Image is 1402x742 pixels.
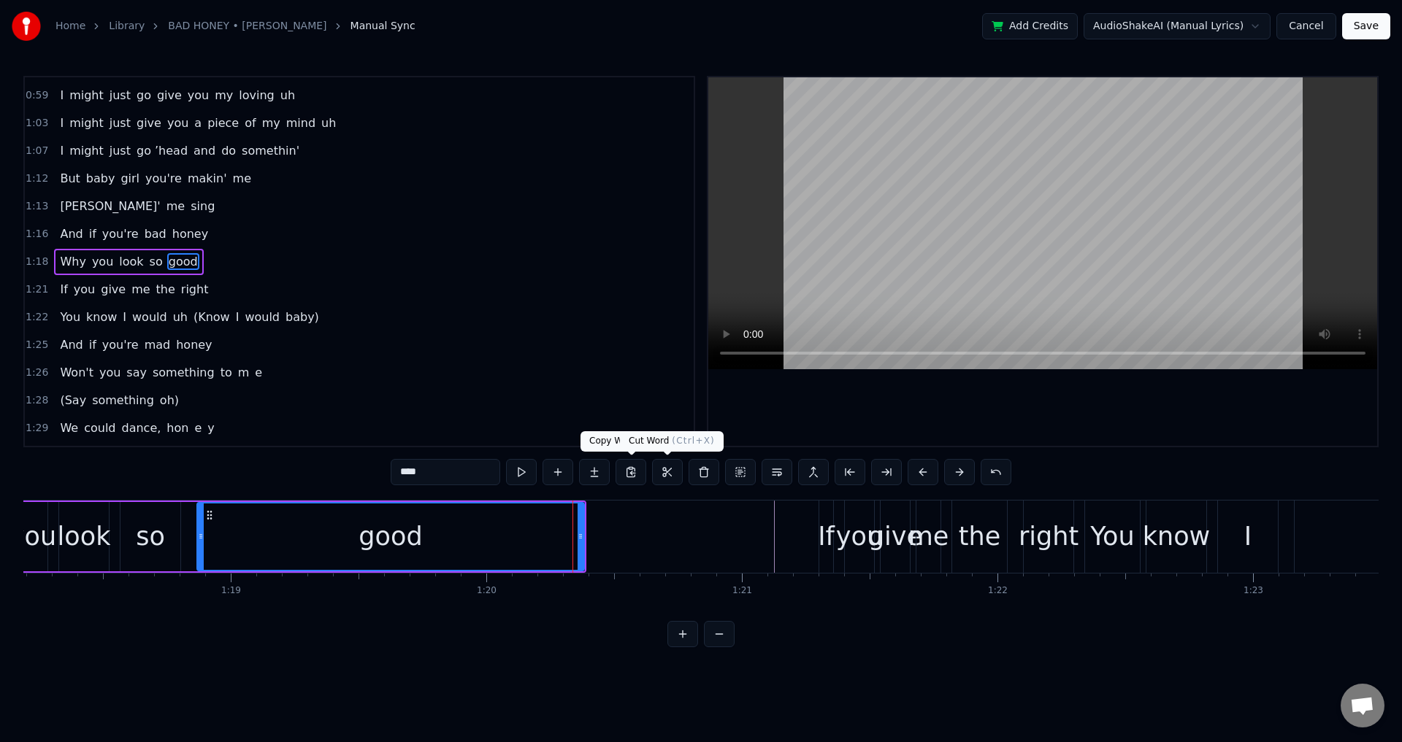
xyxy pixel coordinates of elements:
[125,364,148,381] span: say
[1342,13,1390,39] button: Save
[193,115,203,131] span: a
[58,309,82,325] span: You
[108,115,132,131] span: just
[85,170,117,187] span: baby
[982,13,1078,39] button: Add Credits
[253,364,264,381] span: е
[58,336,84,353] span: And
[908,517,949,556] div: me
[220,142,237,159] span: do
[350,19,415,34] span: Manual Sync
[26,199,48,214] span: 1:13
[118,253,145,270] span: look
[58,170,81,187] span: But
[91,392,156,409] span: something
[243,309,281,325] span: would
[12,12,41,41] img: youka
[172,309,189,325] span: uh
[171,225,210,242] span: honey
[58,392,88,409] span: (Say
[26,116,48,131] span: 1:03
[477,585,497,597] div: 1:20
[284,309,321,325] span: baby)
[672,436,715,446] span: ( Ctrl+X )
[109,19,145,34] a: Library
[148,253,164,270] span: so
[167,253,199,270] span: good
[83,420,117,436] span: could
[58,364,94,381] span: Won't
[58,198,161,215] span: [PERSON_NAME]'
[135,87,153,104] span: go
[180,281,210,298] span: right
[55,19,415,34] nav: breadcrumb
[91,253,115,270] span: you
[219,364,234,381] span: to
[620,431,724,452] div: Cut Word
[55,19,85,34] a: Home
[732,585,752,597] div: 1:21
[88,336,98,353] span: if
[143,225,168,242] span: bad
[192,309,231,325] span: (Know
[136,517,165,556] div: so
[192,142,217,159] span: and
[1090,517,1134,556] div: You
[213,87,234,104] span: my
[261,115,282,131] span: my
[234,309,241,325] span: I
[120,420,163,436] span: dance,
[243,115,257,131] span: of
[135,115,163,131] span: give
[9,517,56,556] div: you
[155,281,177,298] span: the
[119,170,141,187] span: girl
[26,171,48,186] span: 1:12
[101,225,140,242] span: you're
[58,281,69,298] span: If
[26,421,48,436] span: 1:29
[868,517,922,556] div: give
[130,281,151,298] span: me
[26,393,48,408] span: 1:28
[58,87,65,104] span: I
[151,364,216,381] span: something
[26,366,48,380] span: 1:26
[156,87,183,104] span: give
[58,115,65,131] span: I
[68,142,105,159] span: might
[988,585,1008,597] div: 1:22
[1019,517,1079,556] div: right
[237,364,251,381] span: m
[108,142,132,159] span: just
[359,517,422,556] div: good
[58,253,87,270] span: Why
[26,338,48,352] span: 1:25
[237,87,275,104] span: loving
[26,144,48,158] span: 1:07
[818,517,835,556] div: If
[58,225,84,242] span: And
[206,115,240,131] span: piece
[98,364,122,381] span: you
[121,309,128,325] span: I
[186,87,210,104] span: you
[26,227,48,241] span: 1:16
[1244,585,1263,597] div: 1:23
[165,420,190,436] span: hon
[1143,517,1211,556] div: know
[221,585,241,597] div: 1:19
[959,517,1000,556] div: the
[168,19,326,34] a: BAD HONEY • [PERSON_NAME]
[58,142,65,159] span: I
[175,336,213,353] span: honey
[99,281,127,298] span: give
[26,282,48,297] span: 1:21
[85,309,118,325] span: know
[240,142,301,159] span: somethin'
[166,115,190,131] span: you
[68,115,105,131] span: might
[135,142,189,159] span: go ’head
[72,281,96,298] span: you
[231,170,253,187] span: me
